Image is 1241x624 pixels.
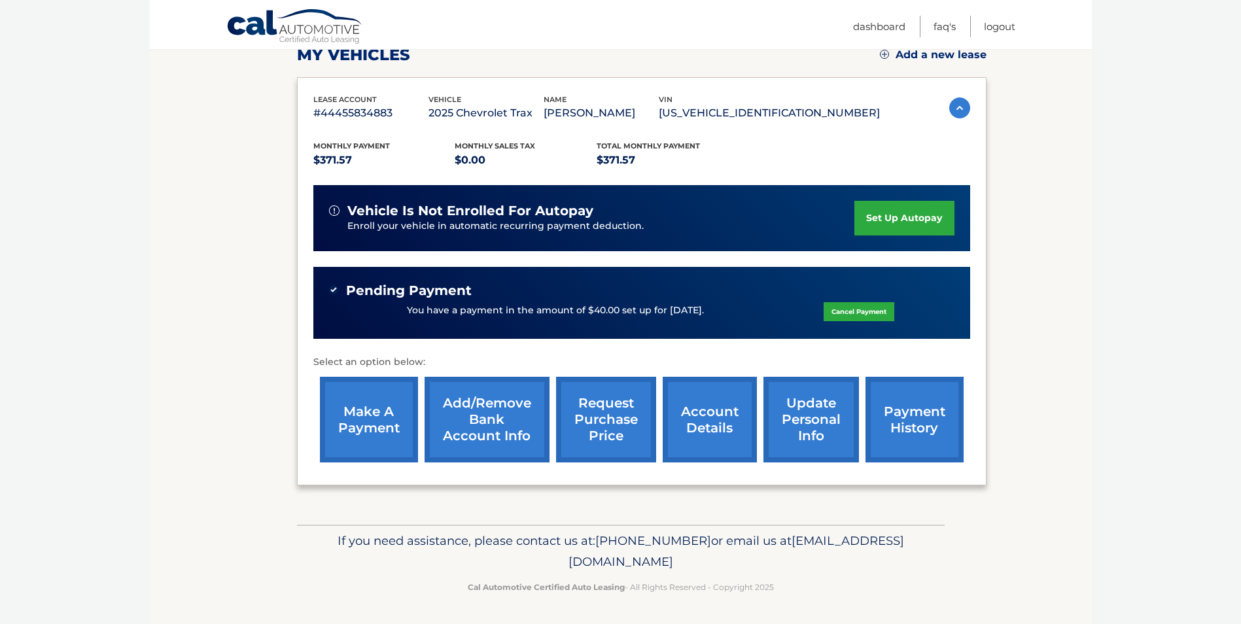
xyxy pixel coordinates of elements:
strong: Cal Automotive Certified Auto Leasing [468,582,625,592]
a: update personal info [763,377,859,462]
span: lease account [313,95,377,104]
p: 2025 Chevrolet Trax [428,104,544,122]
a: Logout [984,16,1015,37]
a: Add/Remove bank account info [425,377,550,462]
a: set up autopay [854,201,954,235]
img: accordion-active.svg [949,97,970,118]
a: Dashboard [853,16,905,37]
p: If you need assistance, please contact us at: or email us at [306,530,936,572]
p: #44455834883 [313,104,428,122]
h2: my vehicles [297,45,410,65]
a: make a payment [320,377,418,462]
span: [EMAIL_ADDRESS][DOMAIN_NAME] [568,533,904,569]
p: [PERSON_NAME] [544,104,659,122]
span: Total Monthly Payment [597,141,700,150]
span: Monthly sales Tax [455,141,535,150]
p: You have a payment in the amount of $40.00 set up for [DATE]. [407,303,704,318]
a: FAQ's [934,16,956,37]
a: account details [663,377,757,462]
a: Add a new lease [880,48,987,61]
span: [PHONE_NUMBER] [595,533,711,548]
img: check-green.svg [329,285,338,294]
p: - All Rights Reserved - Copyright 2025 [306,580,936,594]
img: add.svg [880,50,889,59]
span: vehicle [428,95,461,104]
span: vehicle is not enrolled for autopay [347,203,593,219]
p: $371.57 [313,151,455,169]
span: Monthly Payment [313,141,390,150]
p: [US_VEHICLE_IDENTIFICATION_NUMBER] [659,104,880,122]
p: $371.57 [597,151,739,169]
p: $0.00 [455,151,597,169]
a: Cancel Payment [824,302,894,321]
a: payment history [865,377,964,462]
p: Enroll your vehicle in automatic recurring payment deduction. [347,219,855,234]
a: Cal Automotive [226,9,364,46]
span: vin [659,95,673,104]
span: name [544,95,567,104]
p: Select an option below: [313,355,970,370]
img: alert-white.svg [329,205,340,216]
span: Pending Payment [346,283,472,299]
a: request purchase price [556,377,656,462]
